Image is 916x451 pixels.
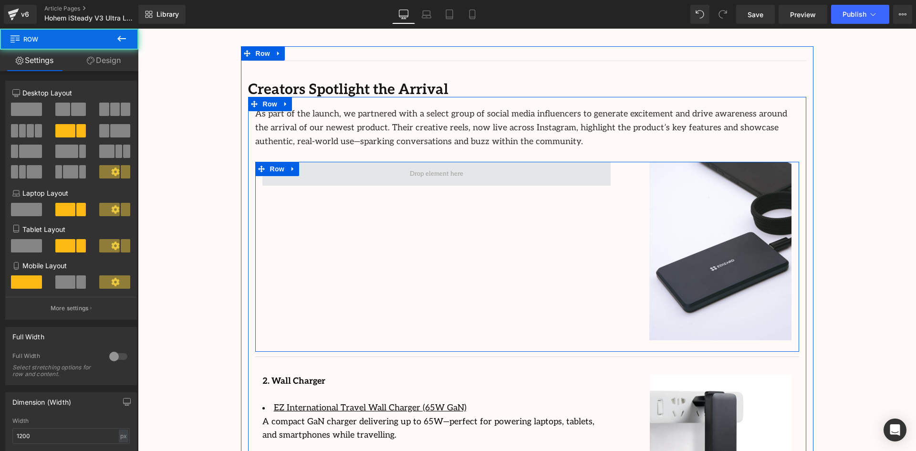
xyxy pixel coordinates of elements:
[6,297,136,319] button: More settings
[12,188,130,198] p: Laptop Layout
[110,52,311,70] b: Creators Spotlight the Arrival
[12,428,130,444] input: auto
[12,224,130,234] p: Tablet Layout
[893,5,912,24] button: More
[117,80,649,118] font: As part of the launch, we partnered with a select group of social media influencers to generate e...
[19,8,31,21] div: v6
[51,304,89,313] p: More settings
[461,5,484,24] a: Mobile
[12,352,100,362] div: Full Width
[779,5,827,24] a: Preview
[123,68,142,83] span: Row
[12,261,130,271] p: Mobile Layout
[415,5,438,24] a: Laptop
[690,5,709,24] button: Undo
[713,5,732,24] button: Redo
[12,88,130,98] p: Desktop Layout
[438,5,461,24] a: Tablet
[12,418,130,424] div: Width
[115,18,135,32] span: Row
[125,347,187,357] strong: 2. Wall Charger
[831,5,889,24] button: Publish
[12,393,71,406] div: Dimension (Width)
[125,387,473,414] div: A compact GaN charger delivering up to 65W—perfect for powering laptops, tablets, and smartphones...
[4,5,37,24] a: v6
[119,430,128,442] div: px
[142,68,154,83] a: Expand / Collapse
[130,133,149,147] span: Row
[138,5,186,24] a: New Library
[149,133,161,147] a: Expand / Collapse
[790,10,816,20] span: Preview
[392,5,415,24] a: Desktop
[69,50,138,71] a: Design
[12,327,44,341] div: Full Width
[135,18,147,32] a: Expand / Collapse
[156,10,179,19] span: Library
[12,364,98,378] div: Select stretching options for row and content.
[44,14,136,22] span: Hohem iSteady V3 Ultra Launch
[884,419,906,441] div: Open Intercom Messenger
[748,10,763,20] span: Save
[10,29,105,50] span: Row
[843,10,866,18] span: Publish
[136,374,329,384] u: EZ International Travel Wall Charger (65W GaN)
[44,5,154,12] a: Article Pages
